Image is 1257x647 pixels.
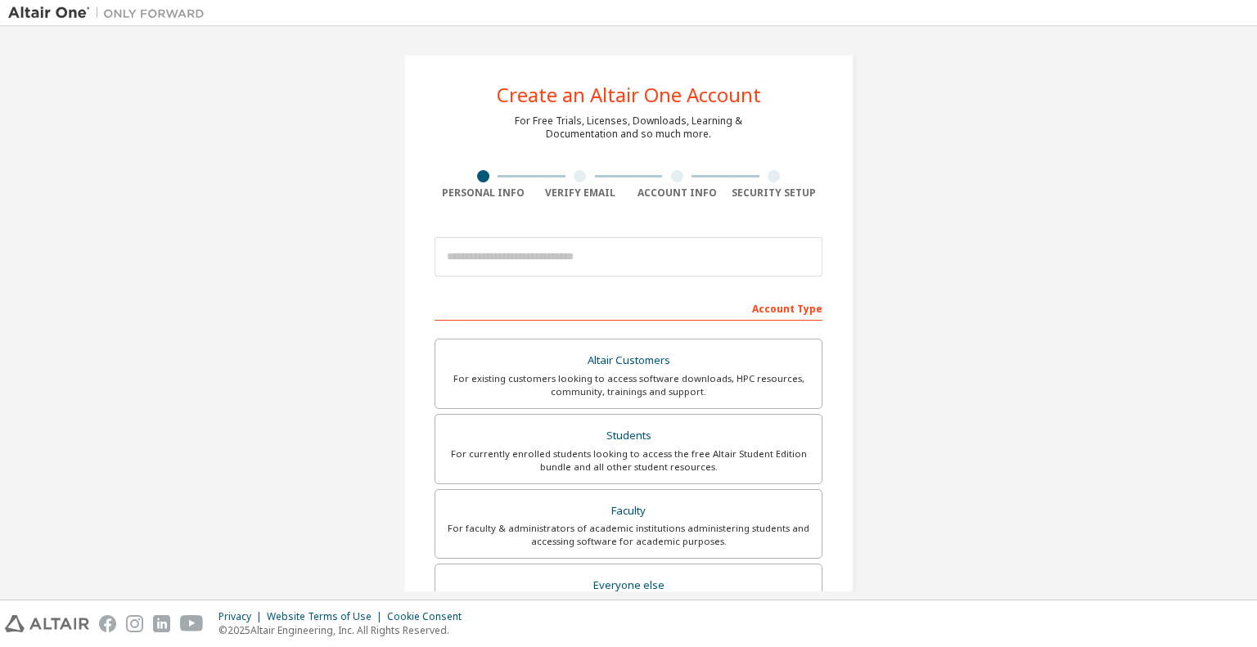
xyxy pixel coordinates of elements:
img: linkedin.svg [153,615,170,632]
div: Everyone else [445,574,812,597]
p: © 2025 Altair Engineering, Inc. All Rights Reserved. [219,623,471,637]
div: Verify Email [532,186,629,200]
img: altair_logo.svg [5,615,89,632]
div: Students [445,425,812,447]
div: For Free Trials, Licenses, Downloads, Learning & Documentation and so much more. [515,115,742,141]
img: instagram.svg [126,615,143,632]
div: Account Info [628,186,726,200]
div: For faculty & administrators of academic institutions administering students and accessing softwa... [445,522,812,548]
div: Faculty [445,500,812,523]
img: Altair One [8,5,213,21]
img: facebook.svg [99,615,116,632]
div: For currently enrolled students looking to access the free Altair Student Edition bundle and all ... [445,447,812,474]
div: Account Type [435,294,822,321]
div: Security Setup [726,186,823,200]
div: Personal Info [435,186,532,200]
img: youtube.svg [180,615,204,632]
div: Website Terms of Use [267,610,387,623]
div: For existing customers looking to access software downloads, HPC resources, community, trainings ... [445,372,812,398]
div: Create an Altair One Account [497,85,761,105]
div: Cookie Consent [387,610,471,623]
div: Privacy [219,610,267,623]
div: Altair Customers [445,349,812,372]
